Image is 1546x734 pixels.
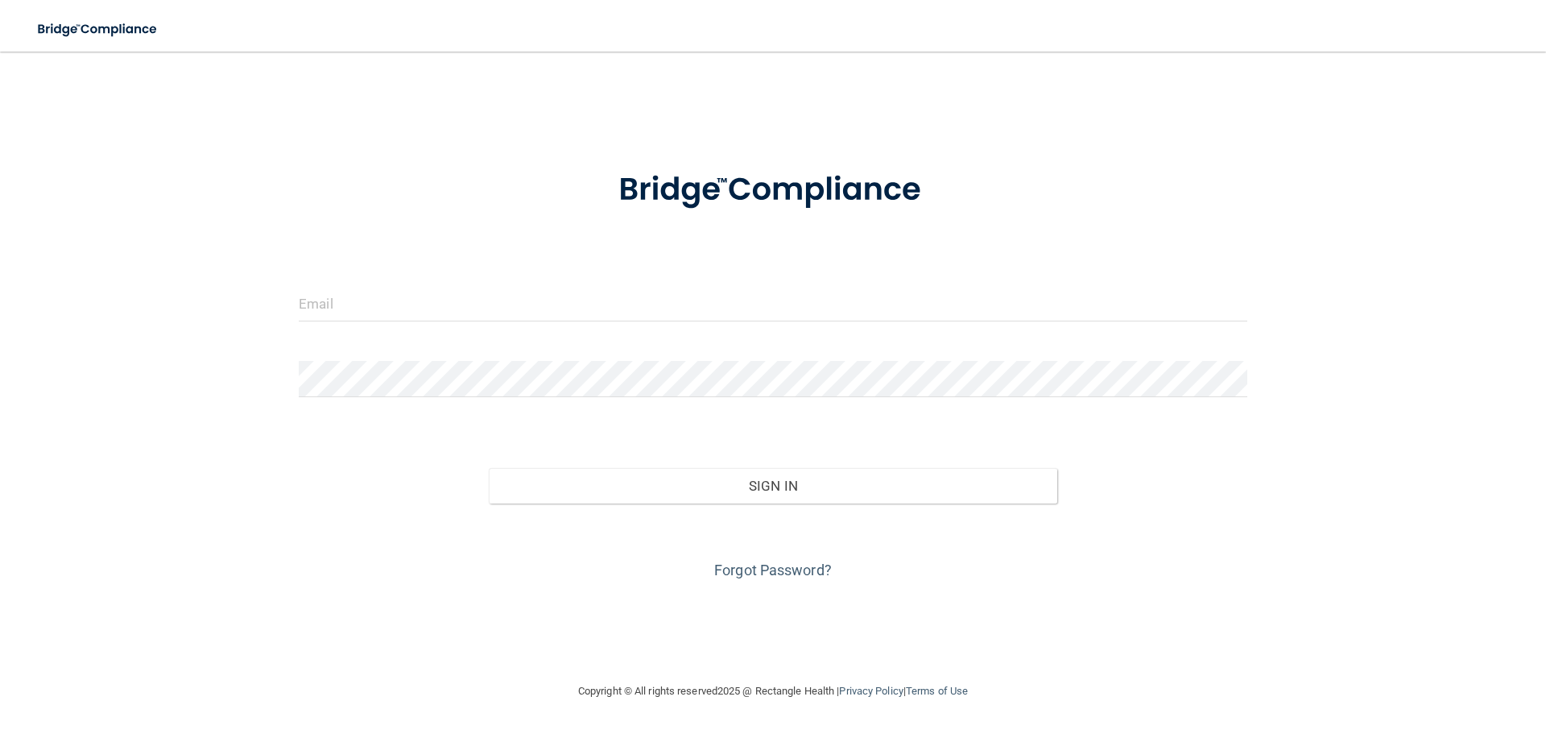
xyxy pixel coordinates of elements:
[906,685,968,697] a: Terms of Use
[299,285,1247,321] input: Email
[714,562,832,578] a: Forgot Password?
[489,468,1058,504] button: Sign In
[839,685,903,697] a: Privacy Policy
[585,148,961,232] img: bridge_compliance_login_screen.278c3ca4.svg
[479,666,1067,717] div: Copyright © All rights reserved 2025 @ Rectangle Health | |
[24,13,172,46] img: bridge_compliance_login_screen.278c3ca4.svg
